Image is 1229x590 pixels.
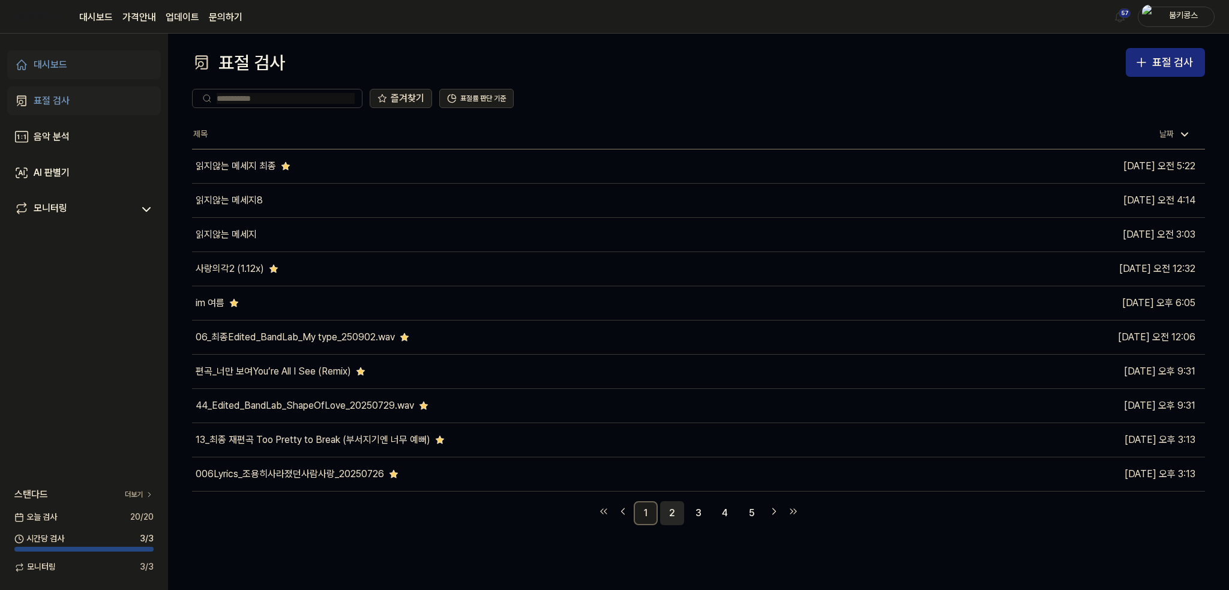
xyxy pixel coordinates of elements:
[14,561,56,573] span: 모니터링
[1113,10,1127,24] img: 알림
[7,86,161,115] a: 표절 검사
[766,503,783,520] a: Go to next page
[196,193,263,208] div: 읽지않는 메세지8
[1142,5,1156,29] img: profile
[14,487,48,502] span: 스탠다드
[1138,7,1215,27] button: profile붐키콩스
[192,120,952,149] th: 제목
[614,503,631,520] a: Go to previous page
[14,201,134,218] a: 모니터링
[952,149,1205,183] td: [DATE] 오전 5:22
[687,501,711,525] a: 3
[34,166,70,180] div: AI 판별기
[634,501,658,525] a: 1
[192,48,285,77] div: 표절 검사
[952,217,1205,251] td: [DATE] 오전 3:03
[1110,7,1129,26] button: 알림57
[952,320,1205,354] td: [DATE] 오전 12:06
[196,159,276,173] div: 읽지않는 메세지 최종
[166,10,199,25] a: 업데이트
[952,251,1205,286] td: [DATE] 오전 12:32
[196,330,395,345] div: 06_최종Edited_BandLab_My type_250902.wav
[196,296,224,310] div: im 여름
[1119,8,1131,18] div: 57
[785,503,802,520] a: Go to last page
[952,286,1205,320] td: [DATE] 오후 6:05
[1126,48,1205,77] button: 표절 검사
[34,130,70,144] div: 음악 분석
[196,433,430,447] div: 13_최종 재편곡 Too Pretty to Break (부서지기엔 너무 예뻐)
[7,158,161,187] a: AI 판별기
[370,89,432,108] button: 즐겨찾기
[1155,125,1195,144] div: 날짜
[7,122,161,151] a: 음악 분석
[192,501,1205,525] nav: pagination
[595,503,612,520] a: Go to first page
[1160,10,1207,23] div: 붐키콩스
[1152,54,1193,71] div: 표절 검사
[34,94,70,108] div: 표절 검사
[952,457,1205,491] td: [DATE] 오후 3:13
[439,89,514,108] button: 표절률 판단 기준
[34,58,67,72] div: 대시보드
[660,501,684,525] a: 2
[196,227,257,242] div: 읽지않는 메세지
[713,501,737,525] a: 4
[14,533,64,545] span: 시간당 검사
[34,201,67,218] div: 모니터링
[7,50,161,79] a: 대시보드
[14,511,57,523] span: 오늘 검사
[140,533,154,545] span: 3 / 3
[196,262,264,276] div: 사랑의각2 (1.12x)
[209,10,242,25] a: 문의하기
[130,511,154,523] span: 20 / 20
[952,388,1205,423] td: [DATE] 오후 9:31
[79,10,113,25] a: 대시보드
[952,423,1205,457] td: [DATE] 오후 3:13
[196,364,351,379] div: 편곡_너만 보여You’re All I See (Remix)
[952,354,1205,388] td: [DATE] 오후 9:31
[125,490,154,500] a: 더보기
[140,561,154,573] span: 3 / 3
[122,10,156,25] button: 가격안내
[196,399,414,413] div: 44_Edited_BandLab_ShapeOfLove_20250729.wav
[196,467,384,481] div: 006Lyrics_조용히사라졌던사람사랑_20250726
[739,501,763,525] a: 5
[952,183,1205,217] td: [DATE] 오전 4:14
